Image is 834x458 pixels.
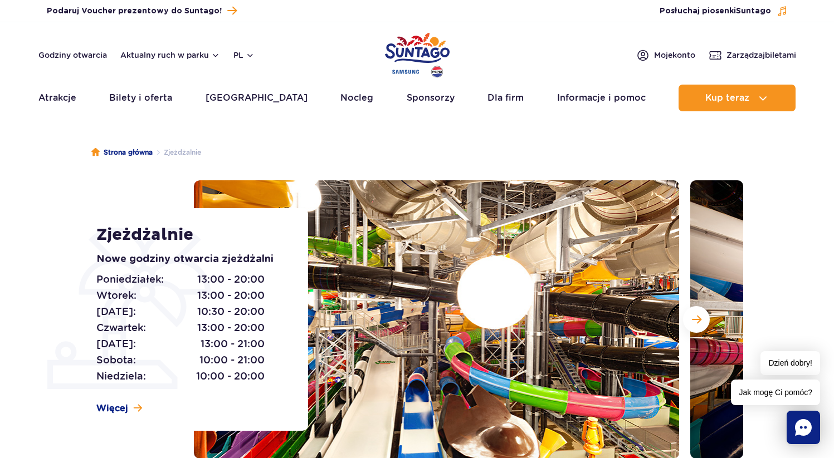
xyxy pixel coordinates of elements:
[557,85,646,111] a: Informacje i pomoc
[233,50,255,61] button: pl
[654,50,695,61] span: Moje konto
[91,147,153,158] a: Strona główna
[736,7,771,15] span: Suntago
[38,85,76,111] a: Atrakcje
[96,368,146,384] span: Niedziela:
[206,85,308,111] a: [GEOGRAPHIC_DATA]
[197,320,265,336] span: 13:00 - 20:00
[47,3,237,18] a: Podaruj Voucher prezentowy do Suntago!
[96,320,146,336] span: Czwartek:
[787,411,820,444] div: Chat
[96,288,136,303] span: Wtorek:
[153,147,201,158] li: Zjeżdżalnie
[679,85,796,111] button: Kup teraz
[96,352,136,368] span: Sobota:
[636,48,695,62] a: Mojekonto
[407,85,455,111] a: Sponsorzy
[120,51,220,60] button: Aktualny ruch w parku
[760,351,820,375] span: Dzień dobry!
[197,272,265,287] span: 13:00 - 20:00
[340,85,373,111] a: Nocleg
[96,336,136,352] span: [DATE]:
[201,336,265,352] span: 13:00 - 21:00
[709,48,796,62] a: Zarządzajbiletami
[96,272,164,287] span: Poniedziałek:
[683,306,710,333] button: Następny slajd
[199,352,265,368] span: 10:00 - 21:00
[197,288,265,303] span: 13:00 - 20:00
[660,6,771,17] span: Posłuchaj piosenki
[196,368,265,384] span: 10:00 - 20:00
[96,304,136,319] span: [DATE]:
[385,28,450,79] a: Park of Poland
[705,93,749,103] span: Kup teraz
[38,50,107,61] a: Godziny otwarcia
[487,85,524,111] a: Dla firm
[197,304,265,319] span: 10:30 - 20:00
[96,252,283,267] p: Nowe godziny otwarcia zjeżdżalni
[96,402,128,415] span: Więcej
[731,380,820,405] span: Jak mogę Ci pomóc?
[726,50,796,61] span: Zarządzaj biletami
[47,6,222,17] span: Podaruj Voucher prezentowy do Suntago!
[96,225,283,245] h1: Zjeżdżalnie
[96,402,142,415] a: Więcej
[660,6,788,17] button: Posłuchaj piosenkiSuntago
[109,85,172,111] a: Bilety i oferta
